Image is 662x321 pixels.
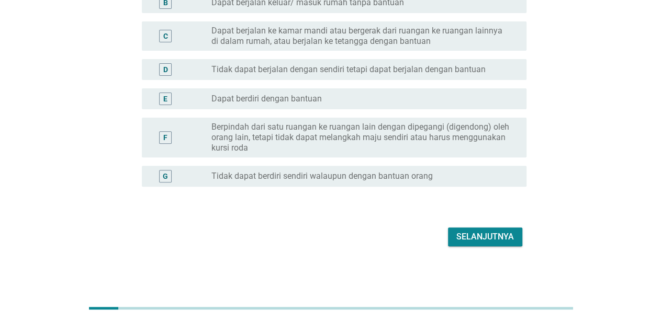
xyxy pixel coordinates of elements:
label: Dapat berjalan ke kamar mandi atau bergerak dari ruangan ke ruangan lainnya di dalam rumah, atau ... [211,26,510,47]
div: D [163,64,168,75]
label: Berpindah dari satu ruangan ke ruangan lain dengan dipegangi (digendong) oleh orang lain, tetapi ... [211,122,510,153]
div: G [163,170,168,181]
div: C [163,30,168,41]
div: Selanjutnya [456,231,514,243]
label: Tidak dapat berjalan dengan sendiri tetapi dapat berjalan dengan bantuan [211,64,486,75]
div: F [163,132,167,143]
label: Dapat berdiri dengan bantuan [211,94,322,104]
button: Selanjutnya [448,227,522,246]
label: Tidak dapat berdiri sendiri walaupun dengan bantuan orang [211,171,433,181]
div: E [163,93,167,104]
